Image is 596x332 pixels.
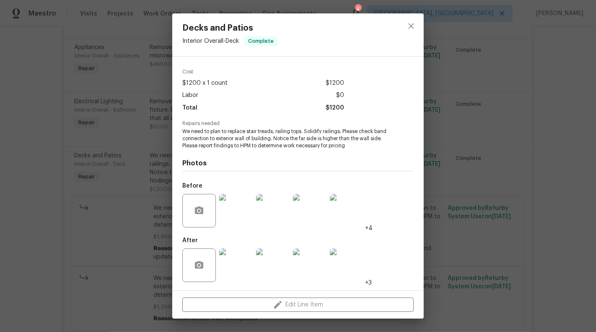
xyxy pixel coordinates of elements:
[182,69,344,75] span: Cost
[182,102,197,114] span: Total
[182,24,278,33] span: Decks and Patios
[355,5,361,13] div: 4
[182,121,414,126] span: Repairs needed
[182,183,202,189] h5: Before
[401,16,421,36] button: close
[365,224,373,233] span: +4
[336,89,344,102] span: $0
[326,102,344,114] span: $1200
[182,128,391,149] span: We need to plan to replace stair treads, railing tops. Solidify railings. Please check band conne...
[245,37,277,45] span: Complete
[182,77,228,89] span: $1200 x 1 count
[182,238,198,243] h5: After
[182,159,414,167] h4: Photos
[365,279,372,287] span: +3
[182,89,198,102] span: Labor
[326,77,344,89] span: $1200
[182,38,239,44] span: Interior Overall - Deck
